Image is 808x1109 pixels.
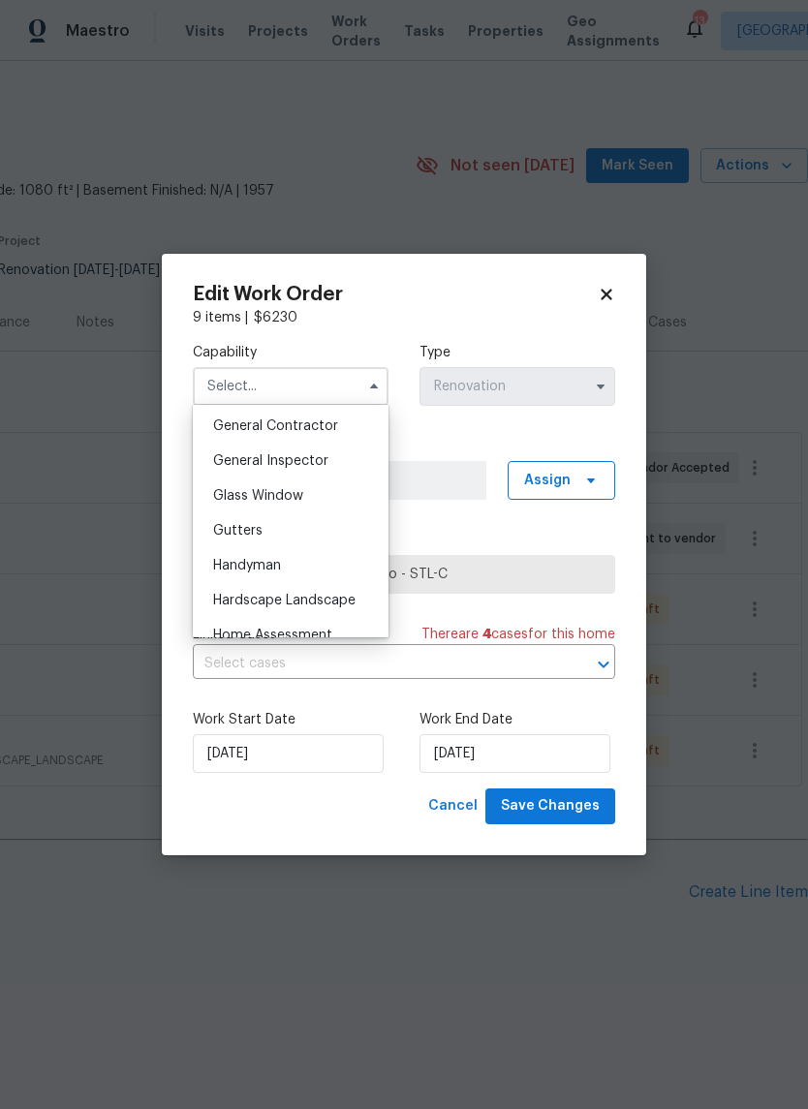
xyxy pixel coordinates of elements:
[193,649,561,679] input: Select cases
[193,367,388,406] input: Select...
[420,788,485,824] button: Cancel
[213,524,263,538] span: Gutters
[193,285,598,304] h2: Edit Work Order
[420,367,615,406] input: Select...
[420,343,615,362] label: Type
[589,375,612,398] button: Show options
[485,788,615,824] button: Save Changes
[421,625,615,644] span: There are case s for this home
[193,308,615,327] div: 9 items |
[590,651,617,678] button: Open
[193,710,388,729] label: Work Start Date
[213,559,281,572] span: Handyman
[428,794,478,818] span: Cancel
[193,734,384,773] input: M/D/YYYY
[482,628,491,641] span: 4
[209,565,599,584] span: Home Creation's Cleaning Co - STL-C
[193,437,615,456] label: Work Order Manager
[524,471,571,490] span: Assign
[193,343,388,362] label: Capability
[362,375,386,398] button: Hide options
[213,594,356,607] span: Hardscape Landscape
[213,489,303,503] span: Glass Window
[213,629,332,642] span: Home Assessment
[254,311,297,324] span: $ 6230
[213,419,338,433] span: General Contractor
[501,794,600,818] span: Save Changes
[420,734,610,773] input: M/D/YYYY
[213,454,328,468] span: General Inspector
[420,710,615,729] label: Work End Date
[193,531,615,550] label: Trade Partner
